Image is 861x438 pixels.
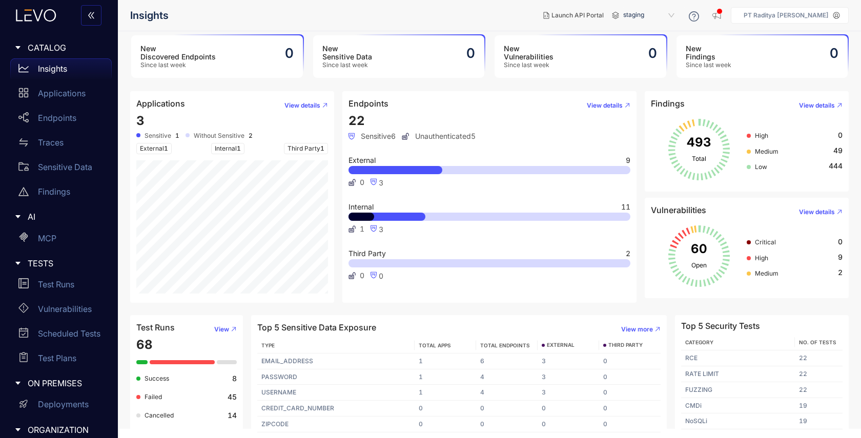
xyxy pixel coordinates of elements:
[38,329,100,338] p: Scheduled Tests
[535,7,612,24] button: Launch API Portal
[681,398,795,414] td: CMDi
[415,353,476,369] td: 1
[257,385,415,401] td: USERNAME
[10,83,112,108] a: Applications
[755,269,778,277] span: Medium
[145,393,162,401] span: Failed
[322,61,372,69] span: Since last week
[136,99,185,108] h4: Applications
[38,162,92,172] p: Sensitive Data
[402,132,476,140] span: Unauthenticated 5
[10,108,112,132] a: Endpoints
[28,43,104,52] span: CATALOG
[551,12,604,19] span: Launch API Portal
[599,385,661,401] td: 0
[164,144,168,152] span: 1
[755,148,778,155] span: Medium
[257,369,415,385] td: PASSWORD
[466,46,475,61] h2: 0
[415,401,476,416] td: 0
[613,321,661,338] button: View more
[587,102,623,109] span: View details
[686,61,731,69] span: Since last week
[206,321,237,338] button: View
[360,178,364,186] span: 0
[795,413,843,429] td: 19
[348,132,396,140] span: Sensitive 6
[6,253,112,274] div: TESTS
[6,37,112,58] div: CATALOG
[38,64,67,73] p: Insights
[755,254,768,262] span: High
[28,425,104,434] span: ORGANIZATION
[140,61,216,69] span: Since last week
[10,394,112,419] a: Deployments
[348,113,365,128] span: 22
[744,12,829,19] p: PT Raditya [PERSON_NAME]
[322,45,372,61] h3: New Sensitive Data
[651,99,685,108] h4: Findings
[538,353,599,369] td: 3
[415,416,476,432] td: 0
[799,102,835,109] span: View details
[681,350,795,366] td: RCE
[81,5,101,26] button: double-left
[140,45,216,61] h3: New Discovered Endpoints
[623,7,676,24] span: staging
[228,411,237,420] b: 14
[415,369,476,385] td: 1
[14,260,22,267] span: caret-right
[838,238,843,246] span: 0
[38,400,89,409] p: Deployments
[830,46,838,61] h2: 0
[547,342,575,348] span: EXTERNAL
[419,342,451,348] span: TOTAL APPS
[10,323,112,348] a: Scheduled Tests
[476,401,538,416] td: 0
[415,385,476,401] td: 1
[257,401,415,416] td: CREDIT_CARD_NUMBER
[10,228,112,253] a: MCP
[651,205,706,215] h4: Vulnerabilities
[38,187,70,196] p: Findings
[175,132,179,139] b: 1
[833,147,843,155] span: 49
[284,102,320,109] span: View details
[504,61,553,69] span: Since last week
[648,46,657,61] h2: 0
[136,113,145,128] span: 3
[18,137,29,148] span: swap
[348,250,386,257] span: Third Party
[18,186,29,197] span: warning
[38,353,76,363] p: Test Plans
[538,401,599,416] td: 0
[799,339,836,345] span: No. of Tests
[379,225,383,234] span: 3
[211,143,244,154] span: Internal
[285,46,294,61] h2: 0
[579,97,630,114] button: View details
[755,132,768,139] span: High
[145,132,171,139] span: Sensitive
[257,416,415,432] td: ZIPCODE
[257,353,415,369] td: EMAIL_ADDRESS
[379,272,383,280] span: 0
[599,353,661,369] td: 0
[686,45,731,61] h3: New Findings
[38,138,64,147] p: Traces
[755,238,776,246] span: Critical
[360,225,364,233] span: 1
[504,45,553,61] h3: New Vulnerabilities
[257,323,376,332] h4: Top 5 Sensitive Data Exposure
[476,385,538,401] td: 4
[348,99,388,108] h4: Endpoints
[6,206,112,227] div: AI
[681,382,795,398] td: FUZZING
[795,366,843,382] td: 22
[38,113,76,122] p: Endpoints
[795,382,843,398] td: 22
[194,132,244,139] span: Without Sensitive
[10,274,112,299] a: Test Runs
[28,212,104,221] span: AI
[261,342,275,348] span: TYPE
